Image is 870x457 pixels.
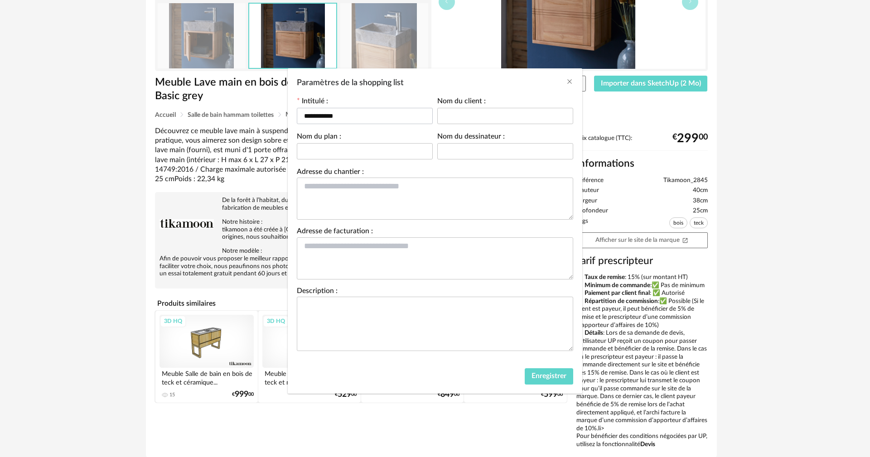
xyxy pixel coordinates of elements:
label: Description : [297,288,338,297]
span: Paramètres de la shopping list [297,79,404,87]
button: Close [566,77,573,87]
label: Adresse du chantier : [297,168,364,178]
label: Adresse de facturation : [297,228,373,237]
label: Nom du client : [437,98,486,107]
label: Nom du plan : [297,133,341,142]
span: Enregistrer [532,372,566,380]
button: Enregistrer [525,368,573,385]
label: Nom du dessinateur : [437,133,505,142]
div: Paramètres de la shopping list [288,68,582,393]
label: Intitulé : [297,98,328,107]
